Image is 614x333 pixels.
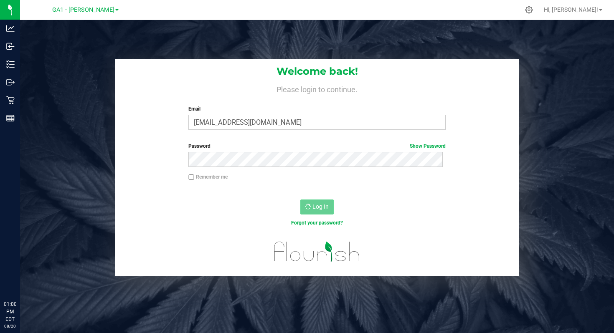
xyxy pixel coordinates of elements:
inline-svg: Outbound [6,78,15,86]
a: Show Password [410,143,446,149]
input: Remember me [188,174,194,180]
inline-svg: Inbound [6,42,15,50]
h4: Please login to continue. [115,83,519,93]
a: Forgot your password? [291,220,343,226]
label: Email [188,105,445,113]
p: 01:00 PM EDT [4,300,16,323]
span: GA1 - [PERSON_NAME] [52,6,114,13]
div: Manage settings [524,6,534,14]
inline-svg: Inventory [6,60,15,68]
button: Log In [300,199,334,214]
p: 08/20 [4,323,16,329]
h1: Welcome back! [115,66,519,77]
inline-svg: Retail [6,96,15,104]
img: flourish_logo.svg [266,235,368,268]
span: Log In [312,203,329,210]
inline-svg: Analytics [6,24,15,33]
span: Password [188,143,211,149]
inline-svg: Reports [6,114,15,122]
span: Hi, [PERSON_NAME]! [544,6,598,13]
label: Remember me [188,173,228,181]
